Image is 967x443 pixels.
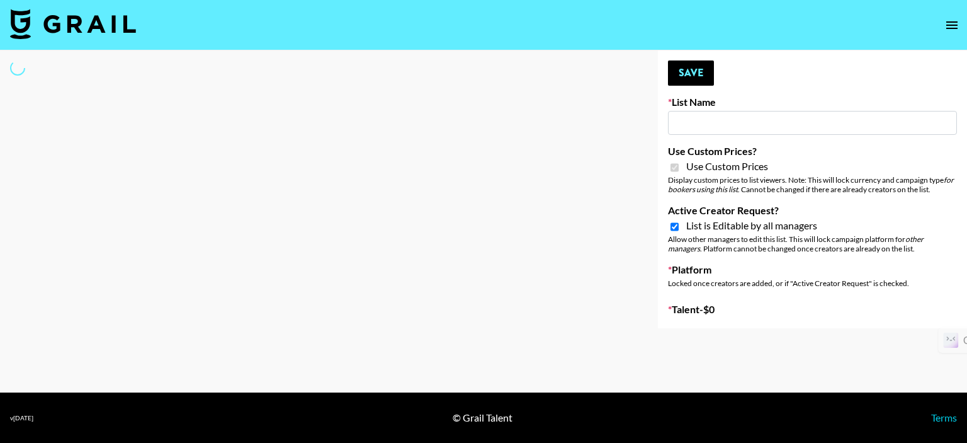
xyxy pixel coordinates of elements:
[931,411,957,423] a: Terms
[668,263,957,276] label: Platform
[668,279,957,288] div: Locked once creators are added, or if "Active Creator Request" is checked.
[668,234,924,253] em: other managers
[10,414,33,422] div: v [DATE]
[453,411,512,424] div: © Grail Talent
[668,204,957,217] label: Active Creator Request?
[686,160,768,173] span: Use Custom Prices
[939,13,964,38] button: open drawer
[668,234,957,253] div: Allow other managers to edit this list. This will lock campaign platform for . Platform cannot be...
[686,219,817,232] span: List is Editable by all managers
[668,175,957,194] div: Display custom prices to list viewers. Note: This will lock currency and campaign type . Cannot b...
[668,96,957,108] label: List Name
[10,9,136,39] img: Grail Talent
[668,175,954,194] em: for bookers using this list
[668,145,957,158] label: Use Custom Prices?
[668,303,957,316] label: Talent - $ 0
[668,60,714,86] button: Save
